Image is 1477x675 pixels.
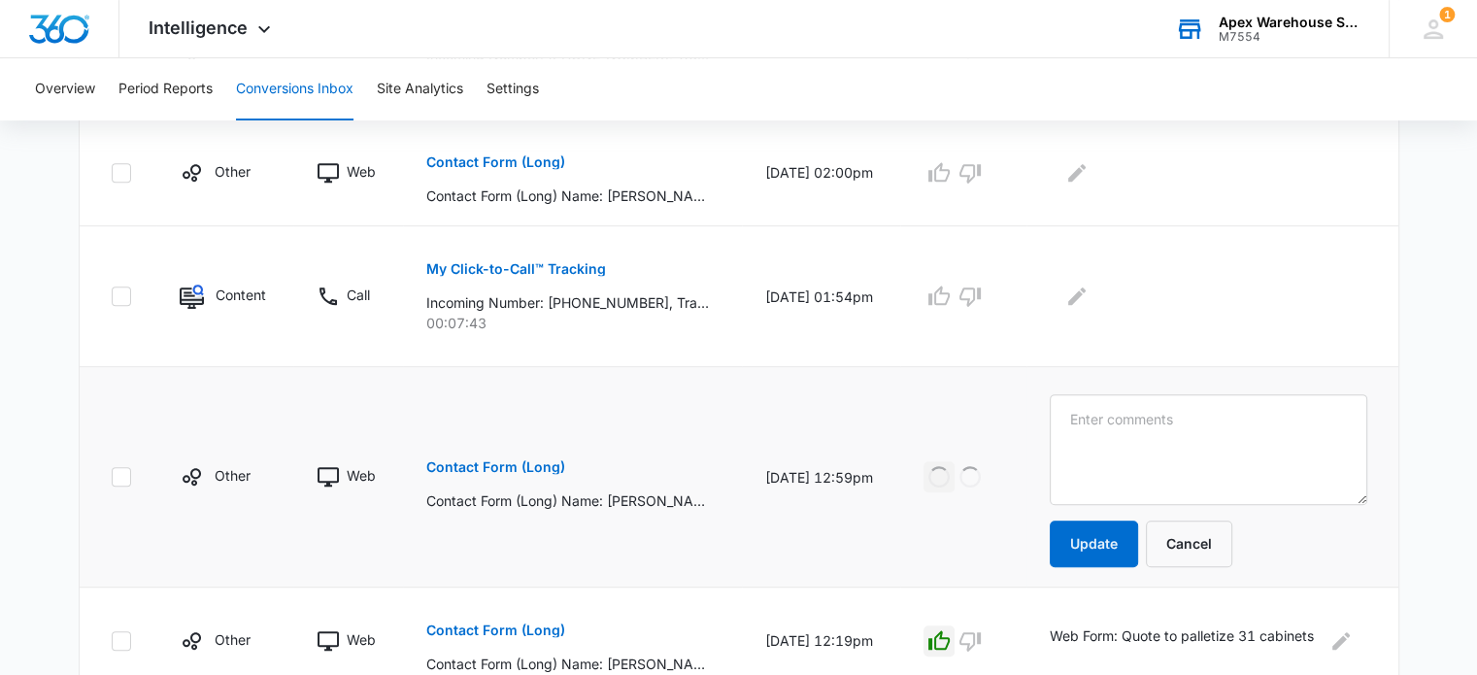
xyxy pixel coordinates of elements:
div: account id [1219,30,1360,44]
button: Edit Comments [1061,157,1092,188]
span: 1 [1439,7,1455,22]
button: Contact Form (Long) [426,139,565,186]
p: Content [216,285,266,305]
button: Cancel [1146,521,1232,567]
p: Web [347,161,376,182]
p: Call [347,285,370,305]
div: notifications count [1439,7,1455,22]
td: [DATE] 12:59pm [742,367,901,588]
td: [DATE] 01:54pm [742,226,901,367]
button: Edit Comments [1061,281,1092,312]
button: Edit Comments [1326,625,1357,657]
td: [DATE] 02:00pm [742,119,901,226]
p: Contact Form (Long) Name: [PERSON_NAME], Company: US TRAFFIC LTD, Email: [PERSON_NAME][EMAIL_ADDR... [426,654,709,674]
p: Contact Form (Long) [426,155,565,169]
p: My Click-to-Call™ Tracking [426,262,606,276]
p: Incoming Number: [PHONE_NUMBER], Tracking Number: [PHONE_NUMBER], Ring To: [PHONE_NUMBER], Caller... [426,292,709,313]
button: Conversions Inbox [236,58,353,120]
button: Settings [487,58,539,120]
p: Web [347,629,376,650]
p: Other [215,629,251,650]
p: Other [215,161,251,182]
p: Contact Form (Long) [426,624,565,637]
button: Contact Form (Long) [426,607,565,654]
div: account name [1219,15,1360,30]
button: Site Analytics [377,58,463,120]
button: Overview [35,58,95,120]
p: 00:07:43 [426,313,719,333]
span: Intelligence [149,17,248,38]
p: Web Form: Quote to palletize 31 cabinets [1050,625,1314,657]
button: Update [1050,521,1138,567]
button: My Click-to-Call™ Tracking [426,246,606,292]
p: Contact Form (Long) [426,460,565,474]
button: Period Reports [118,58,213,120]
p: Web [347,465,376,486]
p: Contact Form (Long) Name: [PERSON_NAME], Company: SiteOne Landscape Supply, Email: [EMAIL_ADDRESS... [426,186,709,206]
button: Contact Form (Long) [426,444,565,490]
p: Other [215,465,251,486]
p: Contact Form (Long) Name: [PERSON_NAME], Company: ROSTI, Email: [EMAIL_ADDRESS][DOMAIN_NAME], Add... [426,490,709,511]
